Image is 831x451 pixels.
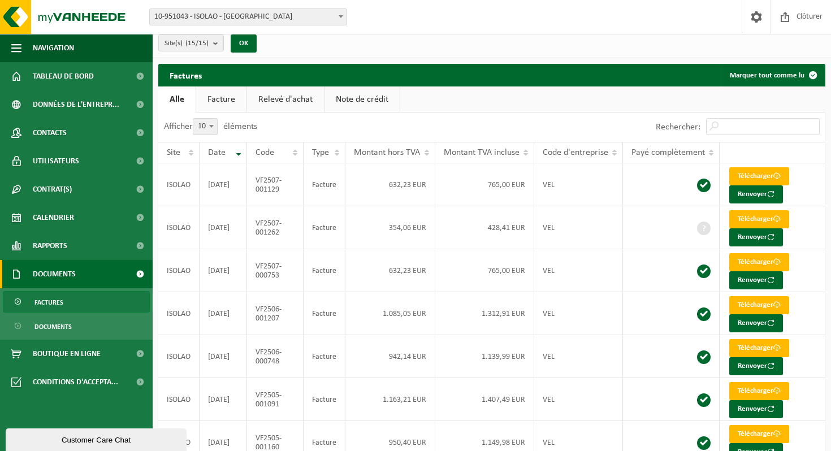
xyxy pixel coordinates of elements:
td: [DATE] [200,335,247,378]
span: Navigation [33,34,74,62]
td: VEL [534,378,623,421]
count: (15/15) [185,40,209,47]
td: ISOLAO [158,378,200,421]
span: Utilisateurs [33,147,79,175]
a: Relevé d'achat [247,86,324,112]
td: 1.163,21 EUR [345,378,435,421]
span: Site [167,148,180,157]
button: Site(s)(15/15) [158,34,224,51]
span: Données de l'entrepr... [33,90,119,119]
span: Code [256,148,274,157]
td: VEL [534,163,623,206]
button: Renvoyer [729,400,783,418]
span: Contrat(s) [33,175,72,203]
td: 632,23 EUR [345,249,435,292]
span: Conditions d'accepta... [33,368,118,396]
span: Calendrier [33,203,74,232]
td: Facture [304,249,345,292]
button: Renvoyer [729,228,783,246]
span: Site(s) [165,35,209,52]
a: Alle [158,86,196,112]
span: Rapports [33,232,67,260]
a: Télécharger [729,210,789,228]
span: Type [312,148,329,157]
iframe: chat widget [6,426,189,451]
td: 765,00 EUR [435,163,535,206]
a: Note de crédit [324,86,400,112]
a: Facture [196,86,246,112]
td: 1.139,99 EUR [435,335,535,378]
td: VEL [534,335,623,378]
td: ISOLAO [158,335,200,378]
button: Renvoyer [729,185,783,203]
a: Télécharger [729,167,789,185]
td: [DATE] [200,378,247,421]
button: Renvoyer [729,314,783,332]
td: 765,00 EUR [435,249,535,292]
a: Télécharger [729,425,789,443]
td: 942,14 EUR [345,335,435,378]
td: VF2507-001262 [247,206,304,249]
td: VEL [534,249,623,292]
span: Factures [34,292,63,313]
td: [DATE] [200,249,247,292]
td: [DATE] [200,292,247,335]
span: Payé complètement [631,148,705,157]
span: Montant hors TVA [354,148,420,157]
span: 10-951043 - ISOLAO - NIVELLES [149,8,347,25]
span: Date [208,148,226,157]
label: Afficher éléments [164,122,257,131]
span: Contacts [33,119,67,147]
td: Facture [304,378,345,421]
td: Facture [304,163,345,206]
a: Télécharger [729,296,789,314]
td: VF2505-001091 [247,378,304,421]
td: ISOLAO [158,163,200,206]
button: Marquer tout comme lu [721,64,824,86]
td: 632,23 EUR [345,163,435,206]
td: ISOLAO [158,249,200,292]
h2: Factures [158,64,213,86]
label: Rechercher: [656,123,700,132]
td: ISOLAO [158,292,200,335]
span: Code d'entreprise [543,148,608,157]
td: 1.312,91 EUR [435,292,535,335]
span: Documents [34,316,72,337]
td: ISOLAO [158,206,200,249]
span: Boutique en ligne [33,340,101,368]
td: VF2507-000753 [247,249,304,292]
span: 10-951043 - ISOLAO - NIVELLES [150,9,347,25]
td: [DATE] [200,163,247,206]
td: Facture [304,206,345,249]
td: Facture [304,292,345,335]
span: 10 [193,118,218,135]
span: Documents [33,260,76,288]
td: 1.407,49 EUR [435,378,535,421]
span: Tableau de bord [33,62,94,90]
td: VF2506-001207 [247,292,304,335]
a: Documents [3,315,150,337]
td: VF2506-000748 [247,335,304,378]
span: 10 [193,119,217,135]
span: Montant TVA incluse [444,148,520,157]
a: Télécharger [729,339,789,357]
td: 428,41 EUR [435,206,535,249]
button: Renvoyer [729,357,783,375]
button: OK [231,34,257,53]
button: Renvoyer [729,271,783,289]
td: Facture [304,335,345,378]
a: Télécharger [729,253,789,271]
td: VEL [534,206,623,249]
td: [DATE] [200,206,247,249]
a: Factures [3,291,150,313]
td: VF2507-001129 [247,163,304,206]
td: VEL [534,292,623,335]
td: 354,06 EUR [345,206,435,249]
td: 1.085,05 EUR [345,292,435,335]
a: Télécharger [729,382,789,400]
